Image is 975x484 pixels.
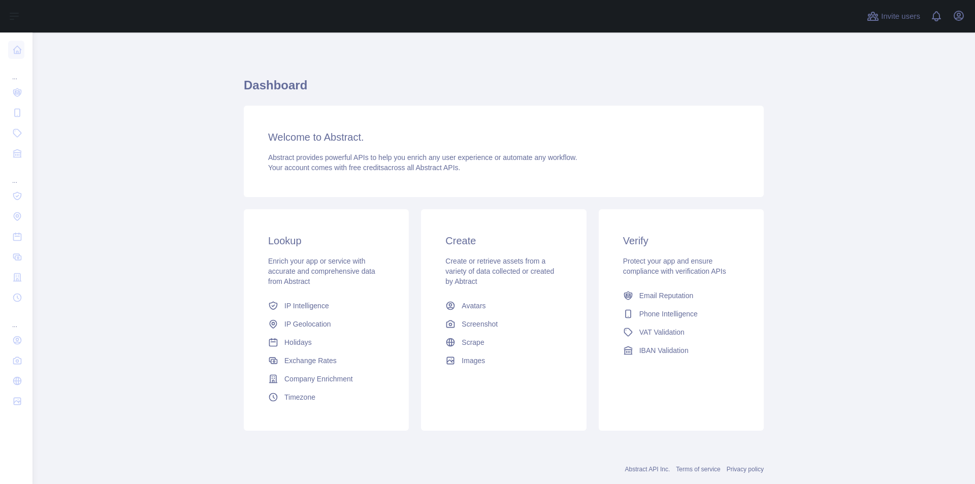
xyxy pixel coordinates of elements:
h3: Lookup [268,234,384,248]
a: Abstract API Inc. [625,466,670,473]
a: Privacy policy [727,466,764,473]
span: Enrich your app or service with accurate and comprehensive data from Abstract [268,257,375,285]
span: Exchange Rates [284,356,337,366]
span: IP Intelligence [284,301,329,311]
a: Holidays [264,333,388,351]
span: Avatars [462,301,485,311]
a: Scrape [441,333,566,351]
span: Create or retrieve assets from a variety of data collected or created by Abtract [445,257,554,285]
span: Images [462,356,485,366]
a: IP Intelligence [264,297,388,315]
span: IP Geolocation [284,319,331,329]
span: VAT Validation [639,327,685,337]
a: Images [441,351,566,370]
span: Invite users [881,11,920,22]
span: Timezone [284,392,315,402]
a: Terms of service [676,466,720,473]
a: Email Reputation [619,286,743,305]
a: Exchange Rates [264,351,388,370]
span: Company Enrichment [284,374,353,384]
span: Scrape [462,337,484,347]
span: free credits [349,164,384,172]
a: IP Geolocation [264,315,388,333]
a: VAT Validation [619,323,743,341]
div: ... [8,309,24,329]
span: Phone Intelligence [639,309,698,319]
span: Email Reputation [639,291,694,301]
div: ... [8,165,24,185]
a: Screenshot [441,315,566,333]
div: ... [8,61,24,81]
span: Your account comes with across all Abstract APIs. [268,164,460,172]
span: Abstract provides powerful APIs to help you enrich any user experience or automate any workflow. [268,153,577,162]
a: IBAN Validation [619,341,743,360]
span: Screenshot [462,319,498,329]
a: Avatars [441,297,566,315]
span: Protect your app and ensure compliance with verification APIs [623,257,726,275]
h3: Verify [623,234,739,248]
span: Holidays [284,337,312,347]
button: Invite users [865,8,922,24]
h3: Create [445,234,562,248]
a: Company Enrichment [264,370,388,388]
a: Phone Intelligence [619,305,743,323]
a: Timezone [264,388,388,406]
h1: Dashboard [244,77,764,102]
span: IBAN Validation [639,345,689,356]
h3: Welcome to Abstract. [268,130,739,144]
